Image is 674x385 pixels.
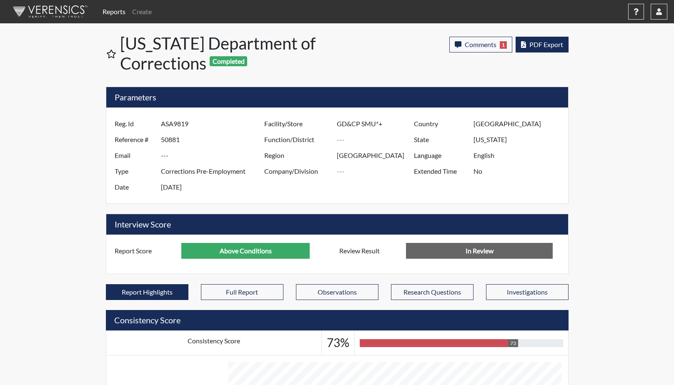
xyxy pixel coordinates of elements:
label: Language [408,147,474,163]
h1: [US_STATE] Department of Corrections [120,33,338,73]
label: Function/District [258,132,337,147]
label: Reg. Id [108,116,161,132]
input: No Decision [406,243,553,259]
a: Create [129,3,155,20]
input: --- [337,132,416,147]
input: --- [474,147,566,163]
input: --- [161,132,266,147]
label: Review Result [333,243,406,259]
label: State [408,132,474,147]
h3: 73% [327,336,349,350]
input: --- [337,163,416,179]
button: Investigations [486,284,569,300]
label: Region [258,147,337,163]
label: Extended Time [408,163,474,179]
label: Facility/Store [258,116,337,132]
h5: Consistency Score [106,310,569,330]
label: Type [108,163,161,179]
div: 73 [508,339,518,347]
h5: Interview Score [106,214,568,235]
button: Comments1 [449,37,512,52]
label: Date [108,179,161,195]
label: Company/Division [258,163,337,179]
input: --- [161,179,266,195]
a: Reports [99,3,129,20]
input: --- [474,163,566,179]
button: Observations [296,284,378,300]
label: Report Score [108,243,182,259]
button: Report Highlights [106,284,188,300]
span: Completed [210,56,247,66]
label: Email [108,147,161,163]
input: --- [161,147,266,163]
input: --- [474,132,566,147]
span: 1 [500,41,507,49]
label: Country [408,116,474,132]
label: Reference # [108,132,161,147]
input: --- [161,163,266,179]
span: Comments [465,40,496,48]
button: PDF Export [516,37,569,52]
input: --- [337,116,416,132]
td: Consistency Score [106,331,322,355]
button: Full Report [201,284,283,300]
button: Research Questions [391,284,474,300]
h5: Parameters [106,87,568,107]
input: --- [337,147,416,163]
input: --- [474,116,566,132]
span: PDF Export [529,40,563,48]
input: --- [181,243,310,259]
input: --- [161,116,266,132]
